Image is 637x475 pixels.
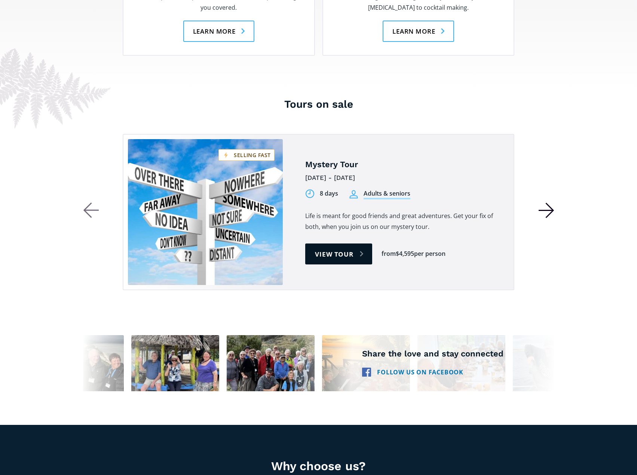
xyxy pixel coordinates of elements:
div: days [325,189,338,198]
p: Life is meant for good friends and great adventures. Get your fix of both, when you join us on ou... [305,211,497,232]
div: per person [414,249,445,258]
a: Learn more [383,21,454,42]
div: Adults & seniors [364,189,410,199]
h3: Tours on sale [83,97,554,111]
div: [DATE] - [DATE] [305,172,497,184]
div: from [382,249,396,258]
h3: Share the love and stay connected [362,349,503,359]
a: View tour [305,243,372,265]
a: Follow us on Facebook [362,367,463,378]
div: $4,595 [396,249,414,258]
div: 8 [320,189,323,198]
h3: Why choose us? [83,459,554,474]
a: Learn more [183,21,255,42]
h4: Mystery Tour [305,159,497,170]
